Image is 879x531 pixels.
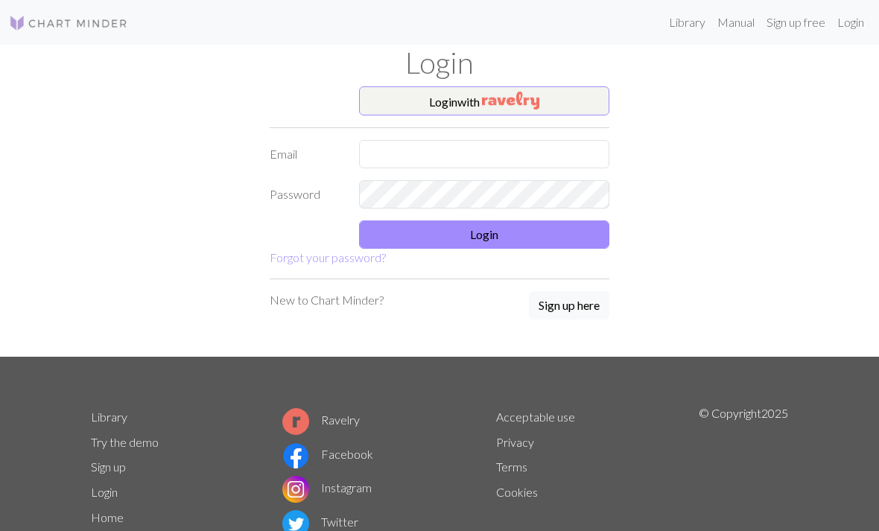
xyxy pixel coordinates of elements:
a: Library [91,410,127,424]
a: Sign up [91,460,126,474]
button: Login [359,220,609,249]
label: Email [261,140,350,168]
a: Cookies [496,485,538,499]
a: Try the demo [91,435,159,449]
img: Ravelry [482,92,539,109]
a: Facebook [282,447,373,461]
button: Loginwith [359,86,609,116]
a: Home [91,510,124,524]
a: Login [91,485,118,499]
button: Sign up here [529,291,609,319]
a: Twitter [282,515,358,529]
p: New to Chart Minder? [270,291,384,309]
h1: Login [82,45,797,80]
a: Privacy [496,435,534,449]
a: Instagram [282,480,372,495]
a: Sign up free [761,7,831,37]
a: Forgot your password? [270,250,386,264]
a: Library [663,7,711,37]
a: Manual [711,7,761,37]
img: Facebook logo [282,442,309,469]
img: Ravelry logo [282,408,309,435]
a: Terms [496,460,527,474]
a: Login [831,7,870,37]
a: Sign up here [529,291,609,321]
img: Instagram logo [282,476,309,503]
img: Logo [9,14,128,32]
a: Ravelry [282,413,360,427]
a: Acceptable use [496,410,575,424]
label: Password [261,180,350,209]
